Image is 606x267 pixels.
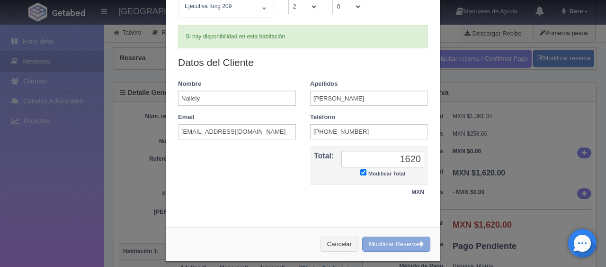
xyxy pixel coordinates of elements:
input: Modificar Total [360,169,366,175]
div: Si hay disponibilidad en esta habitación [178,25,428,48]
span: Ejecutiva King 209 [182,1,255,11]
legend: Datos del Cliente [178,55,428,70]
strong: MXN [411,189,424,195]
button: Cancelar [321,237,358,252]
label: Apellidos [310,80,338,89]
button: Modificar Reserva [362,237,430,252]
small: Modificar Total [368,171,405,176]
label: Nombre [178,80,201,89]
label: Teléfono [310,113,335,122]
input: Seleccionar hab. [182,1,188,17]
th: Total: [310,147,338,184]
label: Email [178,113,195,122]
